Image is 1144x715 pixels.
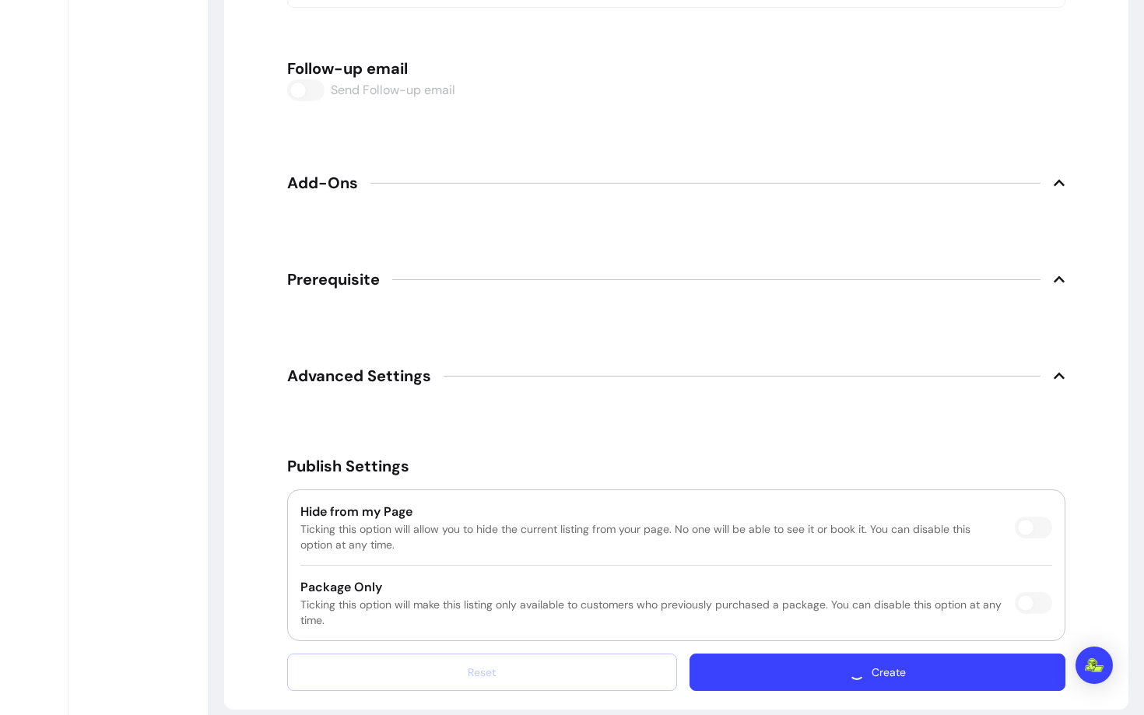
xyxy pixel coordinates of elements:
[287,268,380,290] span: Prerequisite
[1076,647,1113,684] div: Open Intercom Messenger
[300,521,1002,552] p: Ticking this option will allow you to hide the current listing from your page. No one will be abl...
[287,455,1065,477] h5: Publish Settings
[287,58,1065,79] h5: Follow-up email
[287,172,358,194] span: Add-Ons
[300,597,1002,628] p: Ticking this option will make this listing only available to customers who previously purchased a...
[300,578,1002,597] p: Package Only
[287,365,431,387] span: Advanced Settings
[300,503,1002,521] p: Hide from my Page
